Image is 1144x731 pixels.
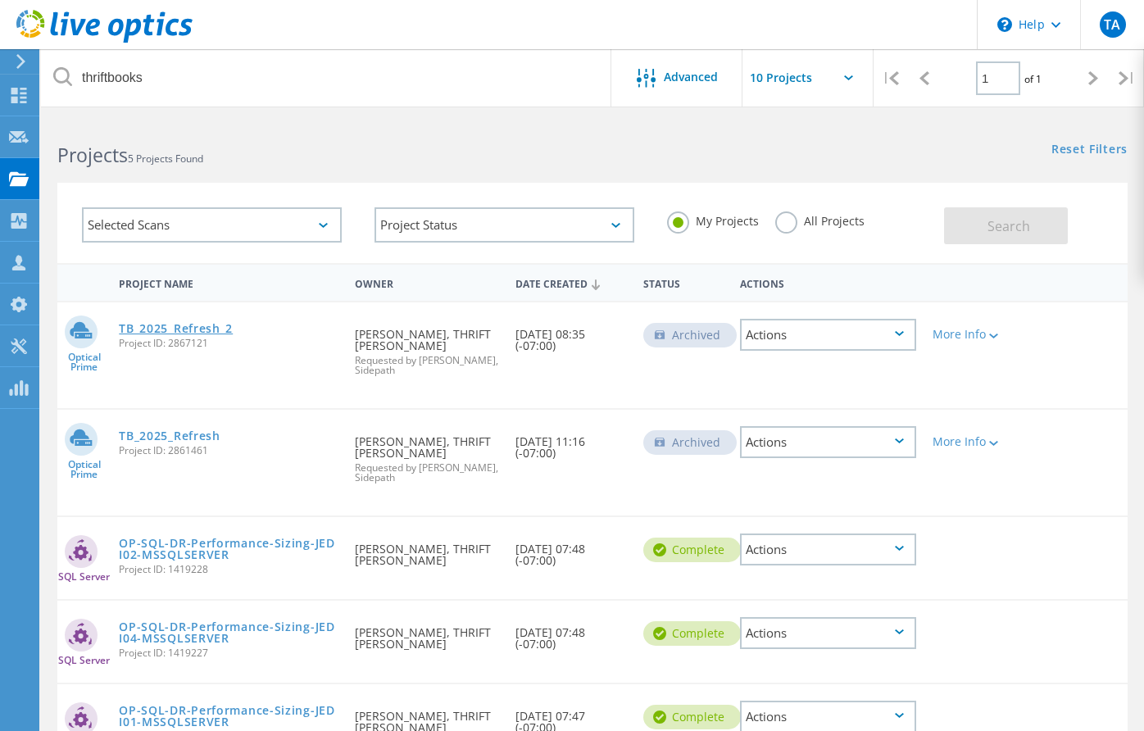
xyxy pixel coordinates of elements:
[58,572,110,582] span: SQL Server
[355,356,499,375] span: Requested by [PERSON_NAME], Sidepath
[740,533,916,565] div: Actions
[1104,18,1120,31] span: TA
[119,446,338,456] span: Project ID: 2861461
[732,267,924,297] div: Actions
[57,142,128,168] b: Projects
[775,211,865,227] label: All Projects
[119,338,338,348] span: Project ID: 2867121
[740,319,916,351] div: Actions
[347,410,507,499] div: [PERSON_NAME], THRIFT [PERSON_NAME]
[507,302,636,368] div: [DATE] 08:35 (-07:00)
[119,621,338,644] a: OP-SQL-DR-Performance-Sizing-JEDI04-MSSQLSERVER
[507,267,636,298] div: Date Created
[874,49,907,107] div: |
[643,705,741,729] div: Complete
[667,211,759,227] label: My Projects
[119,648,338,658] span: Project ID: 1419227
[664,71,718,83] span: Advanced
[119,705,338,728] a: OP-SQL-DR-Performance-Sizing-JEDI01-MSSQLSERVER
[507,517,636,583] div: [DATE] 07:48 (-07:00)
[119,565,338,574] span: Project ID: 1419228
[643,430,737,455] div: Archived
[41,49,612,107] input: Search projects by name, owner, ID, company, etc
[57,460,111,479] span: Optical Prime
[16,34,193,46] a: Live Optics Dashboard
[507,410,636,475] div: [DATE] 11:16 (-07:00)
[997,17,1012,32] svg: \n
[1051,143,1128,157] a: Reset Filters
[740,617,916,649] div: Actions
[635,267,732,297] div: Status
[119,538,338,561] a: OP-SQL-DR-Performance-Sizing-JEDI02-MSSQLSERVER
[347,267,507,297] div: Owner
[643,323,737,347] div: Archived
[944,207,1068,244] button: Search
[507,601,636,666] div: [DATE] 07:48 (-07:00)
[347,517,507,583] div: [PERSON_NAME], THRIFT [PERSON_NAME]
[643,538,741,562] div: Complete
[1024,72,1042,86] span: of 1
[82,207,342,243] div: Selected Scans
[987,217,1030,235] span: Search
[58,656,110,665] span: SQL Server
[375,207,634,243] div: Project Status
[933,329,1001,340] div: More Info
[347,601,507,666] div: [PERSON_NAME], THRIFT [PERSON_NAME]
[57,352,111,372] span: Optical Prime
[111,267,346,297] div: Project Name
[740,426,916,458] div: Actions
[119,430,220,442] a: TB_2025_Refresh
[119,323,233,334] a: TB_2025_Refresh_2
[347,302,507,392] div: [PERSON_NAME], THRIFT [PERSON_NAME]
[933,436,1001,447] div: More Info
[355,463,499,483] span: Requested by [PERSON_NAME], Sidepath
[643,621,741,646] div: Complete
[1110,49,1144,107] div: |
[128,152,203,166] span: 5 Projects Found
